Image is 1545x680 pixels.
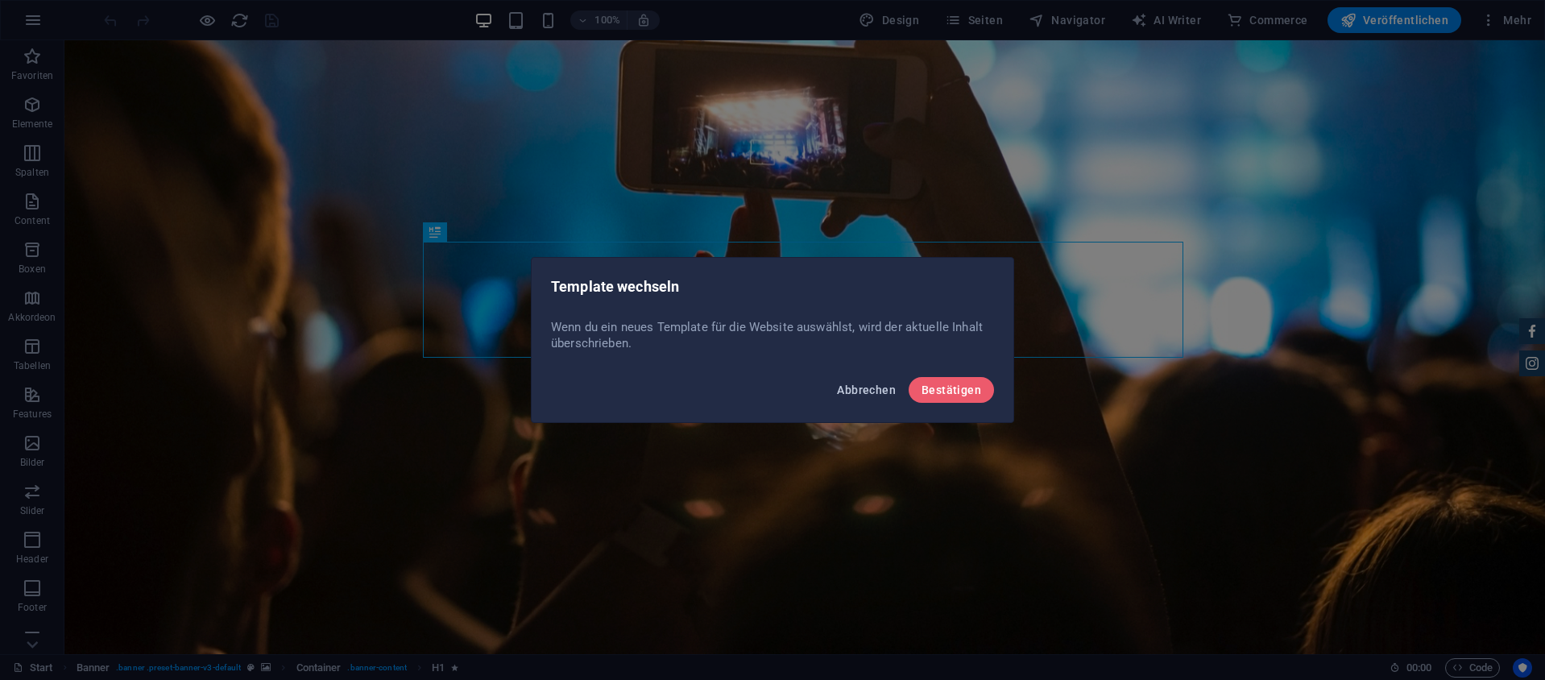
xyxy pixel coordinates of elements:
h2: Template wechseln [551,277,994,296]
span: Abbrechen [837,384,896,396]
button: Bestätigen [909,377,994,403]
p: Wenn du ein neues Template für die Website auswählst, wird der aktuelle Inhalt überschrieben. [551,319,994,351]
button: Abbrechen [830,377,902,403]
span: Bestätigen [922,384,981,396]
